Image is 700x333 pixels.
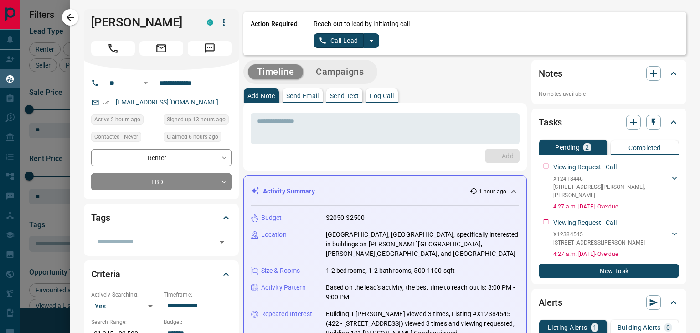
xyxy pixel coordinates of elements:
[553,173,679,201] div: X12418446[STREET_ADDRESS][PERSON_NAME],[PERSON_NAME]
[553,250,679,258] p: 4:27 a.m. [DATE] - Overdue
[553,239,645,247] p: [STREET_ADDRESS] , [PERSON_NAME]
[91,210,110,225] h2: Tags
[553,230,645,239] p: X12384545
[216,236,228,249] button: Open
[593,324,597,331] p: 1
[326,283,519,302] p: Based on the lead's activity, the best time to reach out is: 8:00 PM - 9:00 PM
[91,149,232,166] div: Renter
[539,291,679,313] div: Alerts
[91,41,135,56] span: Call
[91,267,121,281] h2: Criteria
[314,33,364,48] button: Call Lead
[314,33,380,48] div: split button
[261,266,300,276] p: Size & Rooms
[247,93,275,99] p: Add Note
[326,230,519,259] p: [GEOGRAPHIC_DATA], [GEOGRAPHIC_DATA], specifically interested in buildings on [PERSON_NAME][GEOGR...
[251,183,519,200] div: Activity Summary1 hour ago
[164,132,232,145] div: Wed Oct 15 2025
[164,291,232,299] p: Timeframe:
[553,162,617,172] p: Viewing Request - Call
[167,115,226,124] span: Signed up 13 hours ago
[553,183,670,199] p: [STREET_ADDRESS][PERSON_NAME] , [PERSON_NAME]
[139,41,183,56] span: Email
[91,114,159,127] div: Wed Oct 15 2025
[553,218,617,228] p: Viewing Request - Call
[585,144,589,151] p: 2
[539,264,679,278] button: New Task
[307,64,373,79] button: Campaigns
[539,90,679,98] p: No notes available
[553,229,679,249] div: X12384545[STREET_ADDRESS],[PERSON_NAME]
[618,324,661,331] p: Building Alerts
[261,213,282,223] p: Budget
[539,115,562,130] h2: Tasks
[261,230,287,239] p: Location
[628,145,661,151] p: Completed
[330,93,359,99] p: Send Text
[248,64,304,79] button: Timeline
[479,187,506,196] p: 1 hour ago
[261,309,312,319] p: Repeated Interest
[666,324,670,331] p: 0
[539,62,679,84] div: Notes
[94,132,138,141] span: Contacted - Never
[91,15,193,30] h1: [PERSON_NAME]
[91,318,159,326] p: Search Range:
[263,187,315,196] p: Activity Summary
[286,93,319,99] p: Send Email
[164,114,232,127] div: Tue Oct 14 2025
[91,263,232,285] div: Criteria
[261,283,306,292] p: Activity Pattern
[94,115,140,124] span: Active 2 hours ago
[207,19,213,26] div: condos.ca
[91,207,232,229] div: Tags
[539,66,562,81] h2: Notes
[91,173,232,190] div: TBD
[553,203,679,211] p: 4:27 a.m. [DATE] - Overdue
[164,318,232,326] p: Budget:
[555,144,580,151] p: Pending
[370,93,394,99] p: Log Call
[188,41,232,56] span: Message
[251,19,300,48] p: Action Required:
[548,324,587,331] p: Listing Alerts
[91,299,159,313] div: Yes
[167,132,218,141] span: Claimed 6 hours ago
[140,78,151,88] button: Open
[314,19,410,29] p: Reach out to lead by initiating call
[539,295,562,310] h2: Alerts
[103,99,109,106] svg: Email Verified
[326,213,365,223] p: $2050-$2500
[539,111,679,133] div: Tasks
[553,175,670,183] p: X12418446
[116,99,219,106] a: [EMAIL_ADDRESS][DOMAIN_NAME]
[91,291,159,299] p: Actively Searching:
[326,266,455,276] p: 1-2 bedrooms, 1-2 bathrooms, 500-1100 sqft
